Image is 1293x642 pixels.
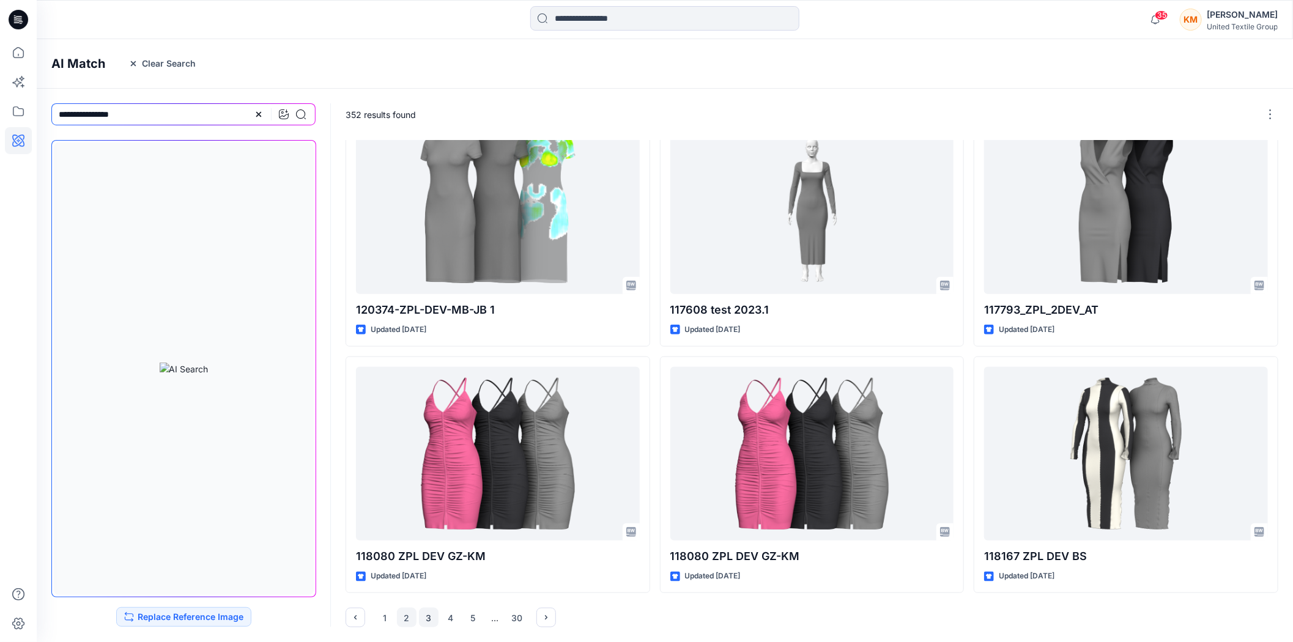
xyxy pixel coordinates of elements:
p: 117793_ZPL_2DEV_AT [984,301,1268,319]
p: 118167 ZPL DEV BS [984,548,1268,565]
button: 5 [463,608,483,627]
p: Updated [DATE] [371,570,426,583]
button: 2 [397,608,417,627]
button: 1 [375,608,395,627]
div: KM [1180,9,1202,31]
button: 30 [507,608,527,627]
div: [PERSON_NAME] [1207,7,1278,22]
p: 118080 ZPL DEV GZ-KM [670,548,954,565]
p: Updated [DATE] [999,570,1054,583]
p: 118080 ZPL DEV GZ-KM [356,548,640,565]
a: 117793_ZPL_2DEV_AT [984,120,1268,295]
button: 4 [441,608,461,627]
p: 120374-ZPL-DEV-MB-JB 1 [356,301,640,319]
button: Clear Search [120,54,204,73]
div: United Textile Group [1207,22,1278,31]
p: 352 results found [346,108,416,121]
div: ... [485,608,505,627]
img: AI Search [160,363,209,375]
a: 118167 ZPL DEV BS [984,367,1268,541]
p: Updated [DATE] [685,323,741,336]
button: Replace Reference Image [116,607,251,627]
p: Updated [DATE] [999,323,1054,336]
p: 117608 test 2023.1 [670,301,954,319]
p: Updated [DATE] [371,323,426,336]
a: 118080 ZPL DEV GZ-KM [670,367,954,541]
a: 120374-ZPL-DEV-MB-JB 1 [356,120,640,295]
a: 117608 test 2023.1 [670,120,954,295]
p: Updated [DATE] [685,570,741,583]
a: 118080 ZPL DEV GZ-KM [356,367,640,541]
button: 3 [419,608,439,627]
h4: AI Match [51,56,105,71]
span: 35 [1155,10,1168,20]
